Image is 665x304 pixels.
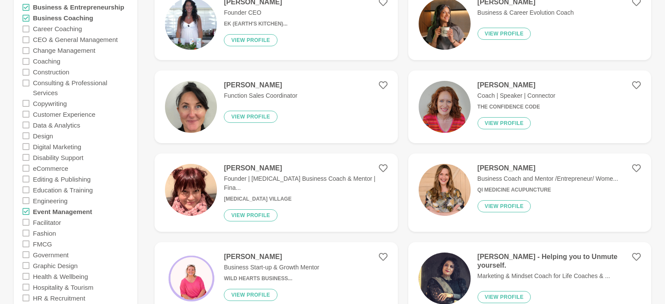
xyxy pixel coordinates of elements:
[33,173,90,184] label: Editing & Publishing
[33,217,61,227] label: Facilitator
[408,70,651,143] a: [PERSON_NAME]Coach | Speaker | ConnectorThe Confidence CodeView profile
[224,81,297,90] h4: [PERSON_NAME]
[478,117,531,129] button: View profile
[224,34,278,46] button: View profile
[478,91,555,100] p: Coach | Speaker | Connector
[224,8,287,17] p: Founder CEO
[478,200,531,212] button: View profile
[33,67,69,77] label: Construction
[478,272,641,281] p: Marketing & Mindset Coach for Life Coaches & ...
[33,45,95,56] label: Change Management
[33,260,77,271] label: Graphic Design
[33,119,80,130] label: Data & Analytics
[224,164,387,173] h4: [PERSON_NAME]
[155,154,397,232] a: [PERSON_NAME]Founder | [MEDICAL_DATA] Business Coach & Mentor | Fina...[MEDICAL_DATA] VillageView...
[478,8,574,17] p: Business & Career Evolution Coach
[478,174,618,183] p: Business Coach and Mentor /Entrepreneur/ Wome...
[165,164,217,216] img: a36f7b891bd52009063b0a5d28a0f5da24643588-320x320.jpg
[478,253,641,270] h4: [PERSON_NAME] - Helping you to Unmute yourself.
[224,253,319,261] h4: [PERSON_NAME]
[33,292,85,303] label: HR & Recruitment
[33,109,95,119] label: Customer Experience
[224,196,387,202] h6: [MEDICAL_DATA] Village
[419,81,471,133] img: de3237d0c213c7e07de45f68e9764746d9409598-3681x3681.jpg
[155,70,397,143] a: [PERSON_NAME]Function Sales CoordinatorView profile
[478,291,531,303] button: View profile
[419,164,471,216] img: 5930dc5e747311e101d552d9d4c780a562b24b84-998x1500.jpg
[224,289,278,301] button: View profile
[33,56,60,67] label: Coaching
[224,174,387,192] p: Founder | [MEDICAL_DATA] Business Coach & Mentor | Fina...
[478,164,618,173] h4: [PERSON_NAME]
[33,34,118,45] label: CEO & General Management
[408,154,651,232] a: [PERSON_NAME]Business Coach and Mentor /Entrepreneur/ Wome...Qi Medicine AcupunctureView profile
[224,91,297,100] p: Function Sales Coordinator
[33,23,82,34] label: Career Coaching
[33,152,84,163] label: Disability Support
[33,2,124,13] label: Business & Entrepreneurship
[33,130,53,141] label: Design
[33,206,92,217] label: Event Management
[165,81,217,133] img: 020c1afe704ac394f723ea767ea4067e508793e6-2316x3088.jpg
[224,263,319,272] p: Business Start-up & Growth Mentor
[478,28,531,40] button: View profile
[478,187,618,193] h6: Qi Medicine Acupuncture
[478,104,555,110] h6: The Confidence Code
[33,238,52,249] label: FMCG
[33,227,56,238] label: Fashion
[33,184,93,195] label: Education & Training
[33,141,81,152] label: Digital Marketing
[224,209,278,221] button: View profile
[33,13,93,23] label: Business Coaching
[33,163,68,173] label: eCommerce
[224,111,278,123] button: View profile
[33,271,88,282] label: Health & Wellbeing
[224,21,287,27] h6: EK (Earth's Kitchen)...
[33,98,67,109] label: Copywriting
[33,249,69,260] label: Government
[33,195,68,206] label: Engineering
[33,282,94,292] label: Hospitality & Tourism
[224,275,319,282] h6: Wild Hearts Business...
[478,81,555,90] h4: [PERSON_NAME]
[33,77,129,98] label: Consulting & Professional Services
